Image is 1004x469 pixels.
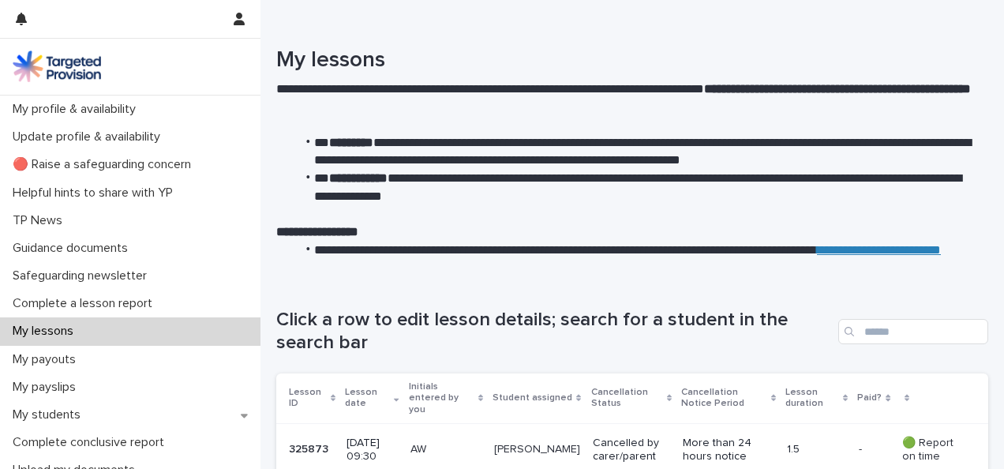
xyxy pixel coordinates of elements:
[6,129,173,144] p: Update profile & availability
[6,157,204,172] p: 🔴 Raise a safeguarding concern
[276,309,832,355] h1: Click a row to edit lesson details; search for a student in the search bar
[787,443,846,456] p: 1.5
[410,443,481,456] p: AW
[6,186,185,201] p: Helpful hints to share with YP
[591,384,663,413] p: Cancellation Status
[785,384,839,413] p: Lesson duration
[409,378,474,418] p: Initials entered by you
[6,213,75,228] p: TP News
[6,324,86,339] p: My lessons
[6,268,159,283] p: Safeguarding newsletter
[6,407,93,422] p: My students
[859,440,865,456] p: -
[6,241,140,256] p: Guidance documents
[6,380,88,395] p: My payslips
[276,47,976,74] h1: My lessons
[6,102,148,117] p: My profile & availability
[6,352,88,367] p: My payouts
[493,389,572,407] p: Student assigned
[289,384,327,413] p: Lesson ID
[6,435,177,450] p: Complete conclusive report
[681,384,767,413] p: Cancellation Notice Period
[13,51,101,82] img: M5nRWzHhSzIhMunXDL62
[857,389,882,407] p: Paid?
[494,443,580,456] p: [PERSON_NAME]
[838,319,988,344] input: Search
[902,437,963,463] p: 🟢 Report on time
[683,437,770,463] p: More than 24 hours notice
[593,437,670,463] p: Cancelled by carer/parent
[6,296,165,311] p: Complete a lesson report
[345,384,390,413] p: Lesson date
[347,437,397,463] p: [DATE] 09:30
[289,440,332,456] p: 325873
